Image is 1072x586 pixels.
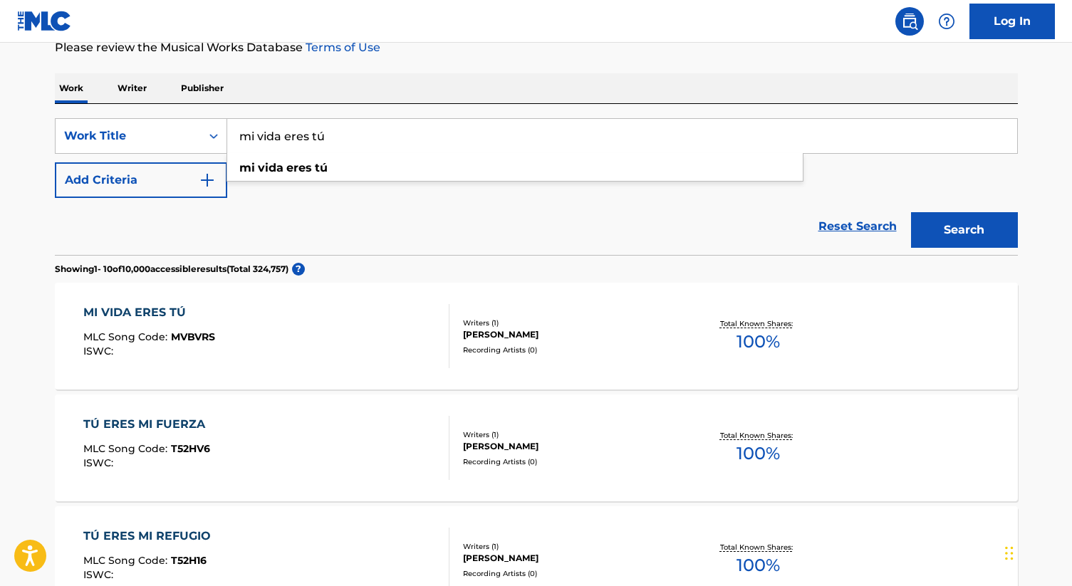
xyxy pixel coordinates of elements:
div: Recording Artists ( 0 ) [463,456,678,467]
span: 100 % [737,441,780,466]
span: MLC Song Code : [83,554,171,567]
span: ISWC : [83,456,117,469]
span: 100 % [737,329,780,355]
strong: mi [239,161,255,174]
p: Total Known Shares: [720,542,796,553]
a: Reset Search [811,211,904,242]
div: Writers ( 1 ) [463,429,678,440]
a: MI VIDA ERES TÚMLC Song Code:MVBVRSISWC:Writers (1)[PERSON_NAME]Recording Artists (0)Total Known... [55,283,1018,389]
span: T52H16 [171,554,207,567]
img: help [938,13,955,30]
button: Add Criteria [55,162,227,198]
a: TÚ ERES MI FUERZAMLC Song Code:T52HV6ISWC:Writers (1)[PERSON_NAME]Recording Artists (0)Total Kno... [55,394,1018,501]
strong: tú [315,161,328,174]
div: Recording Artists ( 0 ) [463,568,678,579]
div: Help [932,7,961,36]
iframe: Chat Widget [1001,518,1072,586]
a: Log In [969,4,1055,39]
span: 100 % [737,553,780,578]
div: Recording Artists ( 0 ) [463,345,678,355]
span: ISWC : [83,568,117,581]
span: MLC Song Code : [83,442,171,455]
span: T52HV6 [171,442,210,455]
span: MVBVRS [171,330,215,343]
div: [PERSON_NAME] [463,328,678,341]
p: Writer [113,73,151,103]
div: Drag [1005,532,1014,575]
div: [PERSON_NAME] [463,552,678,565]
div: TÚ ERES MI REFUGIO [83,528,218,545]
p: Total Known Shares: [720,318,796,329]
strong: vida [258,161,283,174]
div: Writers ( 1 ) [463,541,678,552]
form: Search Form [55,118,1018,255]
span: ? [292,263,305,276]
div: MI VIDA ERES TÚ [83,304,215,321]
img: MLC Logo [17,11,72,31]
div: TÚ ERES MI FUERZA [83,416,212,433]
div: [PERSON_NAME] [463,440,678,453]
p: Publisher [177,73,228,103]
div: Work Title [64,127,192,145]
span: ISWC : [83,345,117,357]
p: Work [55,73,88,103]
a: Terms of Use [303,41,380,54]
a: Public Search [895,7,924,36]
div: Writers ( 1 ) [463,318,678,328]
p: Please review the Musical Works Database [55,39,1018,56]
span: MLC Song Code : [83,330,171,343]
img: search [901,13,918,30]
p: Total Known Shares: [720,430,796,441]
img: 9d2ae6d4665cec9f34b9.svg [199,172,216,189]
p: Showing 1 - 10 of 10,000 accessible results (Total 324,757 ) [55,263,288,276]
strong: eres [286,161,312,174]
button: Search [911,212,1018,248]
